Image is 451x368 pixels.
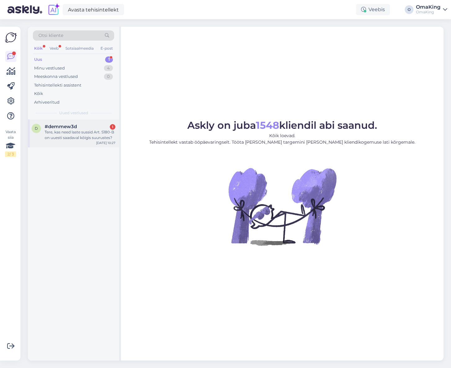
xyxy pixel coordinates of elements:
a: Avasta tehisintellekt [63,4,124,15]
font: #demmew3d [45,123,77,129]
font: OmaKing [416,10,434,14]
font: / 3 [10,152,14,156]
font: Kõik loevad. [269,133,295,138]
font: 1 [108,57,110,62]
font: kliendil abi saanud. [279,119,377,131]
font: E-post [100,46,113,51]
font: 2 [7,152,10,156]
font: Otsi kliente [38,33,63,38]
a: OmaKingOmaKing [416,5,447,15]
font: Tere, kas need laste sussid Art. S180-B on uuesti saadaval kõigis suurustes? [45,130,114,140]
font: Tehisintellekti assistent [34,83,81,88]
font: Veeb [50,46,59,51]
font: Minu vestlused [34,65,65,70]
font: OmaKing [416,4,440,10]
font: Avasta tehisintellekt [68,7,119,13]
font: d [35,126,38,131]
font: [DATE] 10:27 [96,141,115,145]
img: Askly logo [5,32,17,43]
font: Uus [34,57,42,62]
font: 0 [107,74,110,79]
font: Arhiveeritud [34,100,60,105]
font: Kõik [34,46,43,51]
font: 1548 [256,119,279,131]
font: Kõik [34,91,43,96]
font: Tehisintellekt vastab ööpäevaringselt. Tööta [PERSON_NAME] targemini [PERSON_NAME] kliendikogemus... [149,139,415,145]
font: Uued vestlused [59,110,88,115]
font: 4 [107,65,110,70]
font: Vaata siia [6,129,16,140]
font: O [408,7,411,12]
font: 1 [112,125,113,129]
img: Vestlus pole aktiivne [226,150,338,262]
font: Sotsiaalmeedia [65,46,94,51]
font: Askly on juba [187,119,256,131]
font: Veebis [368,7,385,12]
font: Meeskonna vestlused [34,74,78,79]
img: avastamis-tehisintellekt [47,3,60,16]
